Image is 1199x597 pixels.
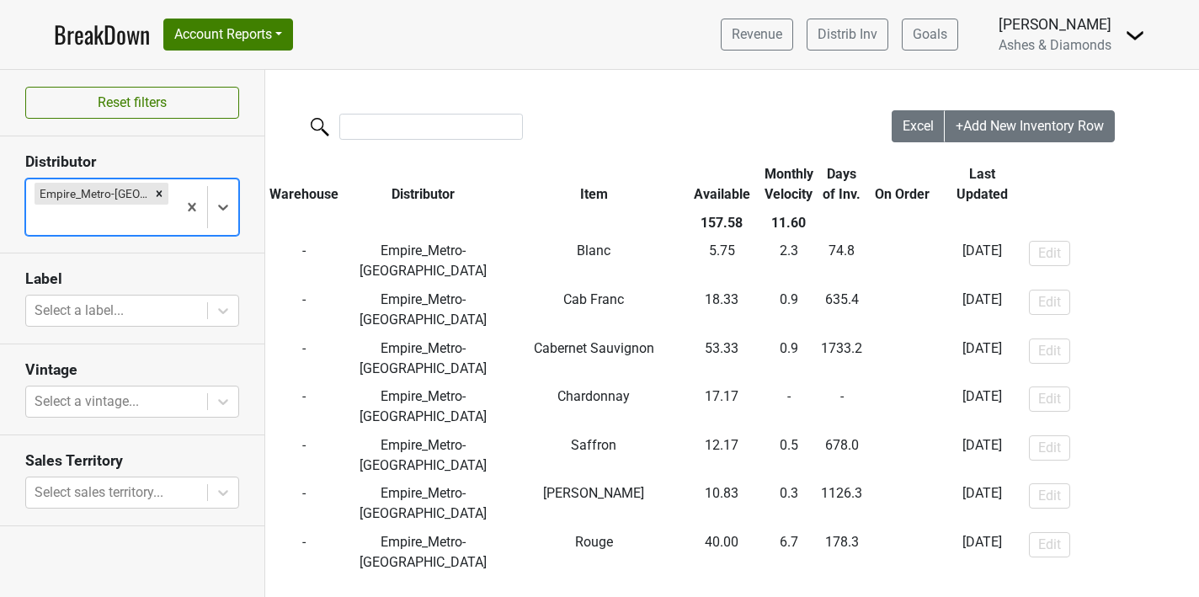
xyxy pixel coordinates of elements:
[1029,290,1070,315] button: Edit
[265,160,343,209] th: Warehouse: activate to sort column ascending
[1029,532,1070,557] button: Edit
[945,110,1115,142] button: +Add New Inventory Row
[1029,483,1070,509] button: Edit
[25,270,239,288] h3: Label
[265,480,343,529] td: -
[1125,25,1145,45] img: Dropdown Menu
[25,361,239,379] h3: Vintage
[1029,338,1070,364] button: Edit
[1029,241,1070,266] button: Edit
[343,334,504,383] td: Empire_Metro-[GEOGRAPHIC_DATA]
[760,209,818,237] th: 11.60
[939,334,1025,383] td: [DATE]
[760,334,818,383] td: 0.9
[1029,435,1070,461] button: Edit
[902,19,958,51] a: Goals
[817,480,866,529] td: 1126.3
[163,19,293,51] button: Account Reports
[939,160,1025,209] th: Last Updated: activate to sort column ascending
[866,285,939,334] td: S
[866,382,939,431] td: S
[760,480,818,529] td: 0.3
[265,528,343,577] td: -
[343,285,504,334] td: Empire_Metro-[GEOGRAPHIC_DATA]
[866,528,939,577] td: S
[866,237,939,286] td: S
[265,431,343,480] td: -
[343,382,504,431] td: Empire_Metro-[GEOGRAPHIC_DATA]
[534,340,654,356] span: Cabernet Sauvignon
[866,431,939,480] td: S
[939,237,1025,286] td: [DATE]
[939,480,1025,529] td: [DATE]
[760,528,818,577] td: 6.7
[903,118,934,134] span: Excel
[265,285,343,334] td: -
[577,243,610,259] span: Blanc
[817,285,866,334] td: 635.4
[265,334,343,383] td: -
[25,452,239,470] h3: Sales Territory
[760,237,818,286] td: 2.3
[760,431,818,480] td: 0.5
[343,160,504,209] th: Distributor: activate to sort column ascending
[265,237,343,286] td: -
[892,110,946,142] button: Excel
[817,237,866,286] td: 74.8
[817,382,866,431] td: -
[817,334,866,383] td: 1733.2
[557,388,630,404] span: Chardonnay
[575,534,613,550] span: Rouge
[150,183,168,205] div: Remove Empire_Metro-NY
[54,17,150,52] a: BreakDown
[543,485,644,501] span: [PERSON_NAME]
[721,19,793,51] a: Revenue
[571,437,616,453] span: Saffron
[683,209,759,237] th: 157.58
[760,285,818,334] td: 0.9
[999,37,1111,53] span: Ashes & Diamonds
[866,160,939,209] th: On Order: activate to sort column ascending
[866,334,939,383] td: S
[683,382,759,431] td: 17.17
[343,237,504,286] td: Empire_Metro-[GEOGRAPHIC_DATA]
[683,528,759,577] td: 40.00
[683,480,759,529] td: 10.83
[504,160,684,209] th: Item: activate to sort column ascending
[683,285,759,334] td: 18.33
[956,118,1104,134] span: +Add New Inventory Row
[683,237,759,286] td: 5.75
[25,87,239,119] button: Reset filters
[35,183,150,205] div: Empire_Metro-[GEOGRAPHIC_DATA]
[939,528,1025,577] td: [DATE]
[1029,386,1070,412] button: Edit
[939,431,1025,480] td: [DATE]
[343,480,504,529] td: Empire_Metro-[GEOGRAPHIC_DATA]
[343,431,504,480] td: Empire_Metro-[GEOGRAPHIC_DATA]
[866,480,939,529] td: S
[760,160,818,209] th: Monthly Velocity: activate to sort column ascending
[563,291,624,307] span: Cab Franc
[265,382,343,431] td: -
[817,160,866,209] th: Days of Inv.: activate to sort column ascending
[817,431,866,480] td: 678.0
[939,382,1025,431] td: [DATE]
[760,382,818,431] td: -
[683,160,759,209] th: Available: activate to sort column ascending
[817,528,866,577] td: 178.3
[343,528,504,577] td: Empire_Metro-[GEOGRAPHIC_DATA]
[683,334,759,383] td: 53.33
[25,153,239,171] h3: Distributor
[939,285,1025,334] td: [DATE]
[999,13,1111,35] div: [PERSON_NAME]
[807,19,888,51] a: Distrib Inv
[683,431,759,480] td: 12.17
